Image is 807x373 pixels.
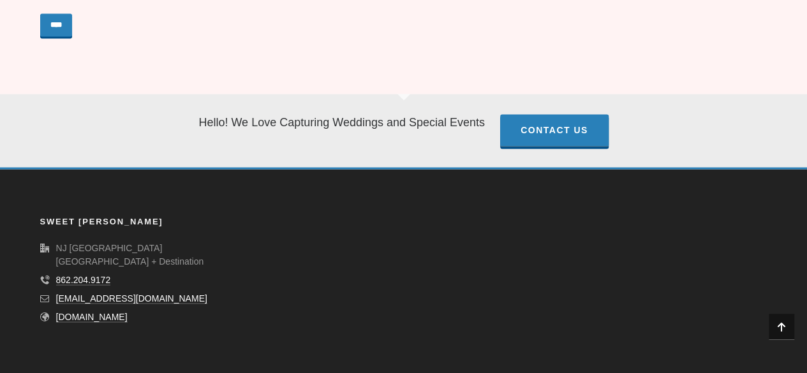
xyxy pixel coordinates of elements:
a: [EMAIL_ADDRESS][DOMAIN_NAME] [56,293,207,304]
a: [DOMAIN_NAME] [56,311,128,322]
span: NJ [GEOGRAPHIC_DATA] [GEOGRAPHIC_DATA] + Destination [56,242,204,266]
a: Contact Us [500,114,609,147]
font: Hello! We Love Capturing Weddings and Special Events [198,116,485,129]
h4: Sweet [PERSON_NAME] [40,214,163,229]
a: 862.204.9172 [56,274,111,285]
